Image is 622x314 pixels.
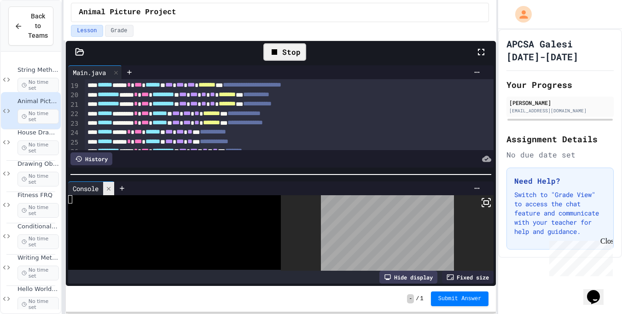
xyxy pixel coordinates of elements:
[17,78,59,93] span: No time set
[17,129,59,137] span: House Drawing Classwork
[438,295,482,302] span: Submit Answer
[506,4,534,25] div: My Account
[68,119,80,128] div: 23
[17,172,59,186] span: No time set
[17,66,59,74] span: String Methods Examples
[17,203,59,218] span: No time set
[68,128,80,138] div: 24
[71,25,103,37] button: Lesson
[506,149,614,160] div: No due date set
[68,65,122,79] div: Main.java
[506,133,614,145] h2: Assignment Details
[68,147,80,157] div: 26
[514,190,606,236] p: Switch to "Grade View" to access the chat feature and communicate with your teacher for help and ...
[70,152,112,165] div: History
[8,6,53,46] button: Back to Teams
[420,295,424,302] span: 1
[431,291,489,306] button: Submit Answer
[17,234,59,249] span: No time set
[68,100,80,110] div: 21
[506,37,614,63] h1: APCSA Galesi [DATE]-[DATE]
[17,98,59,105] span: Animal Picture Project
[17,266,59,280] span: No time set
[546,237,613,276] iframe: chat widget
[509,107,611,114] div: [EMAIL_ADDRESS][DOMAIN_NAME]
[28,12,48,41] span: Back to Teams
[79,7,176,18] span: Animal Picture Project
[17,223,59,231] span: Conditionals Classwork
[68,138,80,147] div: 25
[105,25,134,37] button: Grade
[68,68,110,77] div: Main.java
[416,295,419,302] span: /
[68,110,80,119] div: 22
[17,192,59,199] span: Fitness FRQ
[68,81,80,91] div: 19
[68,91,80,100] div: 20
[583,277,613,305] iframe: chat widget
[514,175,606,186] h3: Need Help?
[509,99,611,107] div: [PERSON_NAME]
[17,140,59,155] span: No time set
[4,4,64,58] div: Chat with us now!Close
[68,181,115,195] div: Console
[506,78,614,91] h2: Your Progress
[17,254,59,262] span: Writing Methods
[17,285,59,293] span: Hello World Activity
[442,271,494,284] div: Fixed size
[68,184,103,193] div: Console
[407,294,414,303] span: -
[17,297,59,312] span: No time set
[263,43,306,61] div: Stop
[17,109,59,124] span: No time set
[17,160,59,168] span: Drawing Objects in Java - HW Playposit Code
[379,271,437,284] div: Hide display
